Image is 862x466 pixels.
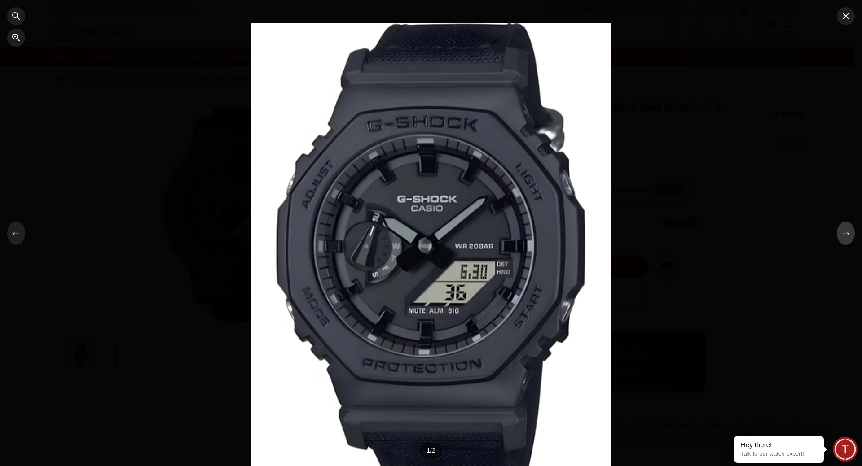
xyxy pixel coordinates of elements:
[419,442,442,459] div: 1 / 2
[741,450,817,458] p: Talk to our watch expert!
[7,222,25,245] button: ←
[833,437,858,462] div: Chat Widget
[741,440,817,449] div: Hey there!
[837,222,855,245] button: →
